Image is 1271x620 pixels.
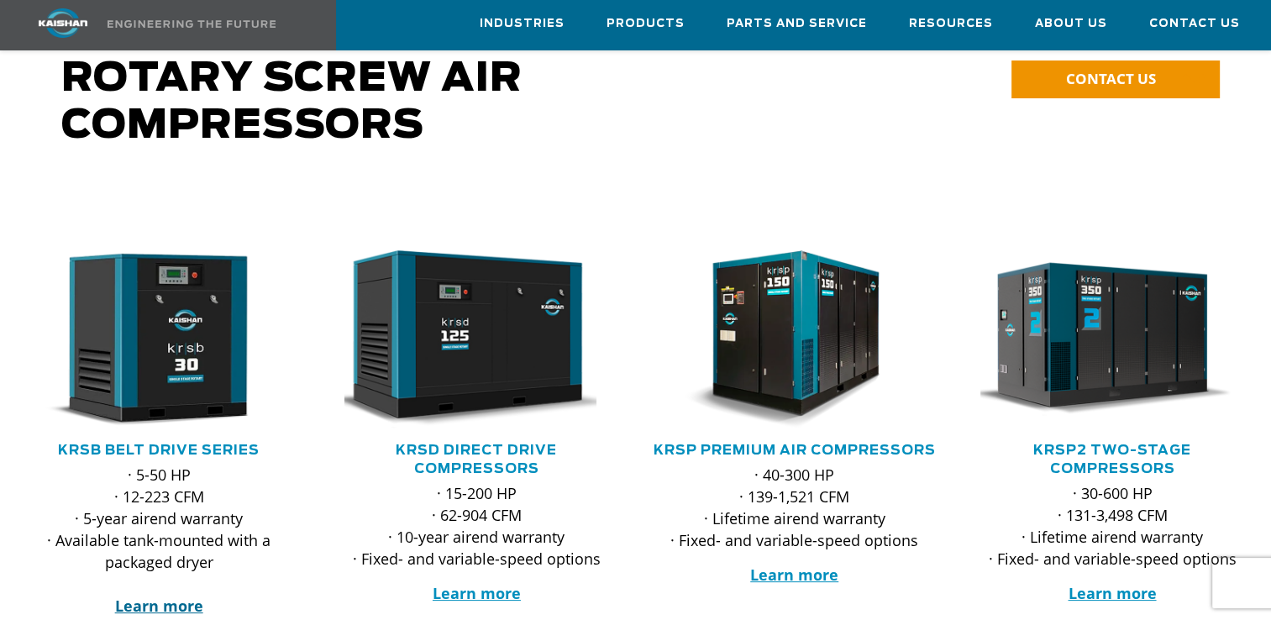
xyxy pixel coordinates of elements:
[663,464,927,551] p: · 40-300 HP · 139-1,521 CFM · Lifetime airend warranty · Fixed- and variable-speed options
[27,464,291,617] p: · 5-50 HP · 12-223 CFM · 5-year airend warranty · Available tank-mounted with a packaged dryer
[1068,583,1156,603] a: Learn more
[344,482,608,570] p: · 15-200 HP · 62-904 CFM · 10-year airend warranty · Fixed- and variable-speed options
[108,20,276,28] img: Engineering the future
[1033,444,1191,476] a: KRSP2 Two-Stage Compressors
[14,250,279,428] img: krsb30
[115,596,203,616] a: Learn more
[480,14,565,34] span: Industries
[433,583,521,603] a: Learn more
[1011,60,1220,98] a: CONTACT US
[1035,14,1107,34] span: About Us
[727,1,867,46] a: Parts and Service
[750,565,838,585] a: Learn more
[607,1,685,46] a: Products
[396,444,557,476] a: KRSD Direct Drive Compressors
[1065,69,1155,88] span: CONTACT US
[650,250,915,428] img: krsp150
[27,250,291,428] div: krsb30
[909,1,993,46] a: Resources
[968,250,1232,428] img: krsp350
[727,14,867,34] span: Parts and Service
[344,250,608,428] div: krsd125
[607,14,685,34] span: Products
[1149,1,1240,46] a: Contact Us
[663,250,927,428] div: krsp150
[980,482,1244,570] p: · 30-600 HP · 131-3,498 CFM · Lifetime airend warranty · Fixed- and variable-speed options
[909,14,993,34] span: Resources
[1149,14,1240,34] span: Contact Us
[332,250,596,428] img: krsd125
[480,1,565,46] a: Industries
[58,444,260,457] a: KRSB Belt Drive Series
[61,59,523,146] span: Rotary Screw Air Compressors
[980,250,1244,428] div: krsp350
[654,444,936,457] a: KRSP Premium Air Compressors
[1035,1,1107,46] a: About Us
